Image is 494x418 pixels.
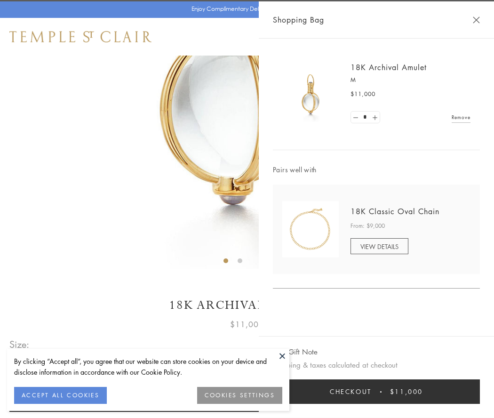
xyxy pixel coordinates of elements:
[390,386,423,397] span: $11,000
[351,206,439,217] a: 18K Classic Oval Chain
[9,337,30,352] span: Size:
[282,201,339,257] img: N88865-OV18
[473,16,480,24] button: Close Shopping Bag
[273,346,318,358] button: Add Gift Note
[360,242,398,251] span: VIEW DETAILS
[351,62,427,72] a: 18K Archival Amulet
[9,297,485,313] h1: 18K Archival Amulet
[14,356,282,378] div: By clicking “Accept all”, you agree that our website can store cookies on your device and disclos...
[351,89,375,99] span: $11,000
[351,238,408,254] a: VIEW DETAILS
[351,221,385,231] span: From: $9,000
[273,379,480,404] button: Checkout $11,000
[282,66,339,122] img: 18K Archival Amulet
[230,318,264,330] span: $11,000
[197,387,282,404] button: COOKIES SETTINGS
[14,387,107,404] button: ACCEPT ALL COOKIES
[273,164,480,175] span: Pairs well with
[330,386,372,397] span: Checkout
[273,359,480,371] p: Shipping & taxes calculated at checkout
[351,112,360,123] a: Set quantity to 0
[273,14,324,26] span: Shopping Bag
[370,112,379,123] a: Set quantity to 2
[191,4,298,14] p: Enjoy Complimentary Delivery & Returns
[351,75,470,85] p: M
[452,112,470,122] a: Remove
[9,31,151,42] img: Temple St. Clair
